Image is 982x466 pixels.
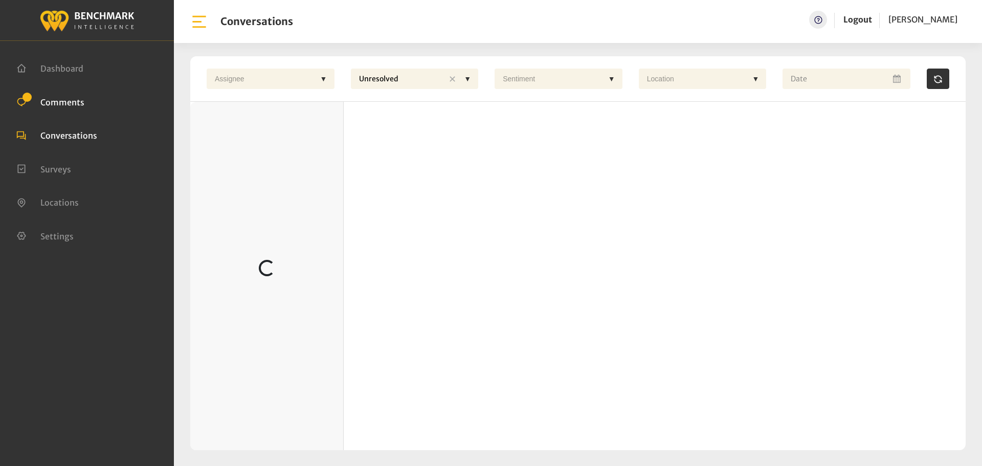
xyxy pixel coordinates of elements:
span: Locations [40,197,79,208]
a: Surveys [16,163,71,173]
div: Assignee [210,69,316,89]
a: Logout [843,11,872,29]
h1: Conversations [220,15,293,28]
div: ▼ [316,69,331,89]
div: Location [642,69,748,89]
a: Conversations [16,129,97,140]
img: bar [190,13,208,31]
div: Sentiment [498,69,604,89]
div: ✕ [444,69,460,90]
div: Unresolved [354,69,445,90]
div: ▼ [748,69,763,89]
button: Open Calendar [891,69,904,89]
a: [PERSON_NAME] [888,11,957,29]
input: Date range input field [783,69,910,89]
a: Logout [843,14,872,25]
span: [PERSON_NAME] [888,14,957,25]
span: Comments [40,97,84,107]
a: Locations [16,196,79,207]
span: Dashboard [40,63,83,74]
a: Settings [16,230,74,240]
span: Conversations [40,130,97,141]
a: Dashboard [16,62,83,73]
span: Settings [40,231,74,241]
img: benchmark [39,8,135,33]
div: ▼ [604,69,619,89]
span: Surveys [40,164,71,174]
div: ▼ [460,69,475,89]
a: Comments [16,96,84,106]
